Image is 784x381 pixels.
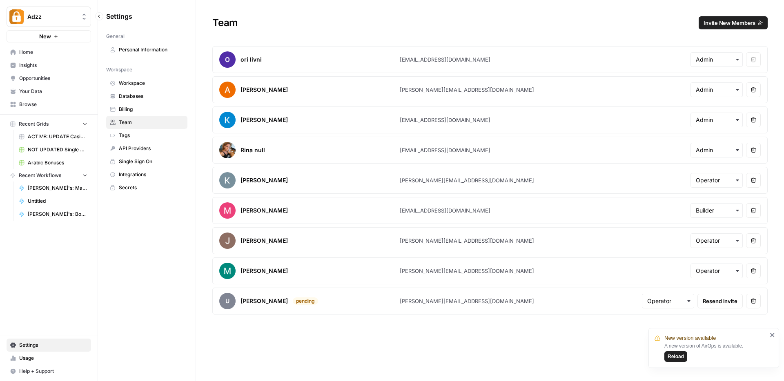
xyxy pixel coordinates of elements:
span: Your Data [19,88,87,95]
span: Arabic Bonuses [28,159,87,166]
span: Invite New Members [704,19,755,27]
span: New [39,32,51,40]
div: ori livni [241,55,262,64]
div: [EMAIL_ADDRESS][DOMAIN_NAME] [400,55,490,64]
img: avatar [219,112,236,128]
span: Secrets [119,184,184,191]
input: Operator [696,176,737,184]
button: Resend invite [697,294,743,308]
div: [EMAIL_ADDRESS][DOMAIN_NAME] [400,116,490,124]
a: Databases [106,90,187,103]
div: [PERSON_NAME][EMAIL_ADDRESS][DOMAIN_NAME] [400,267,534,275]
span: Insights [19,62,87,69]
span: Home [19,49,87,56]
a: Opportunities [7,72,91,85]
a: [PERSON_NAME]'s: Bonuses Search [15,208,91,221]
a: Billing [106,103,187,116]
span: ACTIVE: UPDATE Casino Reviews [28,133,87,140]
button: Workspace: Adzz [7,7,91,27]
a: Tags [106,129,187,142]
a: API Providers [106,142,187,155]
button: Help + Support [7,365,91,378]
input: Operator [647,297,689,305]
span: API Providers [119,145,184,152]
span: Untitled [28,197,87,205]
img: avatar [219,233,236,249]
img: avatar [219,263,236,279]
span: Settings [106,11,132,21]
a: Secrets [106,181,187,194]
a: Insights [7,59,91,72]
span: Recent Grids [19,120,49,128]
div: [PERSON_NAME] [241,116,288,124]
input: Admin [696,116,737,124]
div: [PERSON_NAME] [241,267,288,275]
span: Personal Information [119,46,184,53]
span: [PERSON_NAME]'s: Bonuses Search [28,210,87,218]
img: avatar [219,172,236,188]
button: Reload [664,351,687,362]
div: [PERSON_NAME] [241,176,288,184]
a: Single Sign On [106,155,187,168]
span: Workspace [106,66,132,73]
input: Admin [696,55,737,64]
span: Opportunities [19,75,87,82]
div: [PERSON_NAME] [241,297,288,305]
span: Settings [19,341,87,349]
button: close [770,332,775,338]
a: Usage [7,352,91,365]
img: avatar [219,82,236,98]
span: Billing [119,106,184,113]
span: Single Sign On [119,158,184,165]
span: Reload [668,353,684,360]
div: [PERSON_NAME][EMAIL_ADDRESS][DOMAIN_NAME] [400,86,534,94]
span: Adzz [27,13,77,21]
a: Home [7,46,91,59]
a: Team [106,116,187,129]
div: A new version of AirOps is available. [664,342,767,362]
img: avatar [219,202,236,219]
span: NOT UPDATED Single Bonus Creation [28,146,87,153]
span: u [219,293,236,309]
a: Untitled [15,195,91,208]
img: avatar [219,142,236,158]
input: Admin [696,86,737,94]
a: Browse [7,98,91,111]
img: avatar [219,51,236,68]
span: Help + Support [19,368,87,375]
span: Team [119,119,184,126]
span: Usage [19,354,87,362]
input: Operator [696,237,737,245]
div: [PERSON_NAME][EMAIL_ADDRESS][DOMAIN_NAME] [400,237,534,245]
span: Browse [19,101,87,108]
input: Admin [696,146,737,154]
div: [PERSON_NAME] [241,237,288,245]
span: Resend invite [703,297,737,305]
span: Workspace [119,80,184,87]
div: Rina null [241,146,265,154]
a: ACTIVE: UPDATE Casino Reviews [15,130,91,143]
input: Builder [696,206,737,215]
div: [EMAIL_ADDRESS][DOMAIN_NAME] [400,206,490,215]
button: Recent Grids [7,118,91,130]
a: NOT UPDATED Single Bonus Creation [15,143,91,156]
div: [PERSON_NAME][EMAIL_ADDRESS][DOMAIN_NAME] [400,176,534,184]
span: Recent Workflows [19,172,61,179]
div: pending [293,297,318,305]
a: Personal Information [106,43,187,56]
div: [PERSON_NAME][EMAIL_ADDRESS][DOMAIN_NAME] [400,297,534,305]
a: Your Data [7,85,91,98]
div: [PERSON_NAME] [241,86,288,94]
button: Recent Workflows [7,169,91,182]
span: Tags [119,132,184,139]
span: General [106,33,125,40]
input: Operator [696,267,737,275]
span: Databases [119,93,184,100]
div: [EMAIL_ADDRESS][DOMAIN_NAME] [400,146,490,154]
div: Team [196,16,784,29]
span: New version available [664,334,716,342]
span: [PERSON_NAME]'s: MasterFlow CasinosHub [28,184,87,192]
button: Invite New Members [699,16,768,29]
a: Workspace [106,77,187,90]
div: [PERSON_NAME] [241,206,288,215]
